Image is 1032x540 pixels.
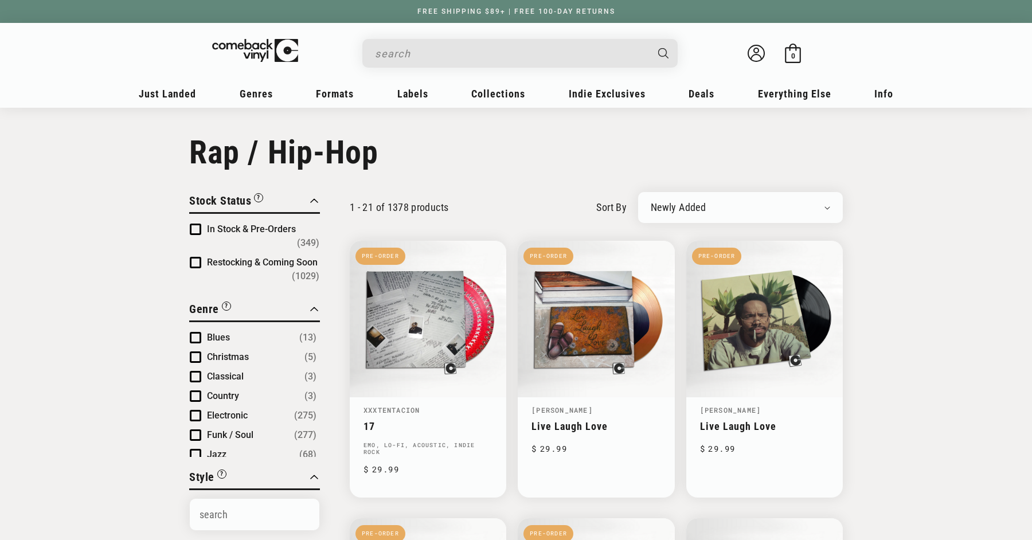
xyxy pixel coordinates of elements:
input: Search Options [190,499,319,530]
span: Number of products: (3) [304,389,316,403]
span: Number of products: (1029) [292,269,319,283]
span: Number of products: (3) [304,370,316,384]
span: Number of products: (13) [299,331,316,345]
a: FREE SHIPPING $89+ | FREE 100-DAY RETURNS [406,7,627,15]
span: Christmas [207,351,249,362]
span: Info [874,88,893,100]
span: Number of products: (68) [299,448,316,461]
a: Live Laugh Love [700,420,829,432]
a: [PERSON_NAME] [700,405,761,414]
span: Classical [207,371,244,382]
span: Just Landed [139,88,196,100]
label: sort by [596,199,627,215]
button: Filter by Stock Status [189,192,263,212]
span: Number of products: (275) [294,409,316,422]
h1: Rap / Hip-Hop [189,134,843,171]
button: Filter by Style [189,468,226,488]
button: Filter by Genre [189,300,231,320]
span: Indie Exclusives [569,88,646,100]
span: Everything Else [758,88,831,100]
span: In Stock & Pre-Orders [207,224,296,234]
a: 17 [363,420,492,432]
span: Formats [316,88,354,100]
div: Search [362,39,678,68]
span: Genre [189,302,219,316]
a: Xxxtentacion [363,405,420,414]
span: Deals [689,88,714,100]
a: Live Laugh Love [531,420,660,432]
span: Genres [240,88,273,100]
span: Jazz [207,449,226,460]
span: Collections [471,88,525,100]
span: Stock Status [189,194,251,208]
span: Number of products: (277) [294,428,316,442]
span: Number of products: (5) [304,350,316,364]
span: Electronic [207,410,248,421]
p: 1 - 21 of 1378 products [350,201,448,213]
span: 0 [791,52,795,60]
button: Search [648,39,679,68]
span: Labels [397,88,428,100]
span: Country [207,390,239,401]
span: Number of products: (349) [297,236,319,250]
span: Restocking & Coming Soon [207,257,318,268]
span: Blues [207,332,230,343]
input: search [375,42,647,65]
span: Funk / Soul [207,429,253,440]
span: Style [189,470,214,484]
a: [PERSON_NAME] [531,405,593,414]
